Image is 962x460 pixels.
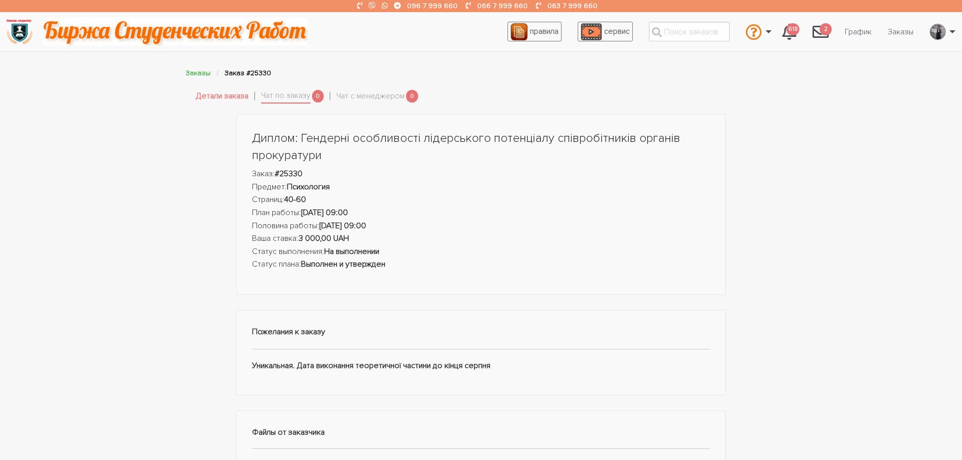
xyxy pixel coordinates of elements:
[275,169,302,179] strong: #25330
[880,22,922,41] a: Заказы
[820,23,832,36] span: 2
[252,232,711,245] li: Ваша ставка:
[42,18,308,45] img: motto-2ce64da2796df845c65ce8f9480b9c9d679903764b3ca6da4b6de107518df0fe.gif
[511,23,528,40] img: agreement_icon-feca34a61ba7f3d1581b08bc946b2ec1ccb426f67415f344566775c155b7f62c.png
[578,22,633,41] a: сервис
[236,310,726,395] div: Уникальная. Дата виконання теоретичної частини до кінця серпня
[252,207,711,220] li: План работы:
[604,26,630,36] span: сервис
[196,90,248,103] a: Детали заказа
[786,23,799,36] span: 618
[530,26,559,36] span: правила
[301,208,348,218] strong: [DATE] 09:00
[252,220,711,233] li: Половина работы:
[298,233,349,243] strong: 3 000,00 UAH
[547,2,597,10] a: 063 7 999 660
[930,24,945,40] img: 20171208_160937.jpg
[252,193,711,207] li: Страниц:
[284,194,306,205] strong: 40-60
[319,221,366,231] strong: [DATE] 09:00
[837,22,880,41] a: График
[225,67,271,79] li: Заказ #25330
[804,18,837,45] a: 2
[312,90,324,103] span: 0
[6,18,33,45] img: logo-135dea9cf721667cc4ddb0c1795e3ba8b7f362e3d0c04e2cc90b931989920324.png
[508,22,562,41] a: правила
[581,23,602,40] img: play_icon-49f7f135c9dc9a03216cfdbccbe1e3994649169d890fb554cedf0eac35a01ba8.png
[287,182,330,192] strong: Психология
[774,18,804,45] a: 618
[252,427,325,437] strong: Файлы от заказчика
[252,181,711,194] li: Предмет:
[477,2,528,10] a: 066 7 999 660
[252,327,325,337] strong: Пожелания к заказу
[406,90,418,103] span: 0
[324,246,379,257] strong: На выполнении
[407,2,458,10] a: 096 7 999 660
[649,22,730,41] input: Поиск заказов
[261,89,311,104] a: Чат по заказу
[301,259,385,269] strong: Выполнен и утвержден
[186,69,211,77] a: Заказы
[336,90,404,103] a: Чат с менеджером
[252,258,711,271] li: Статус плана:
[252,245,711,259] li: Статус выполнения:
[252,130,711,164] h1: Диплом: Гендерні особливості лідерського потенціалу співробітників органів прокуратури
[252,168,711,181] li: Заказ:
